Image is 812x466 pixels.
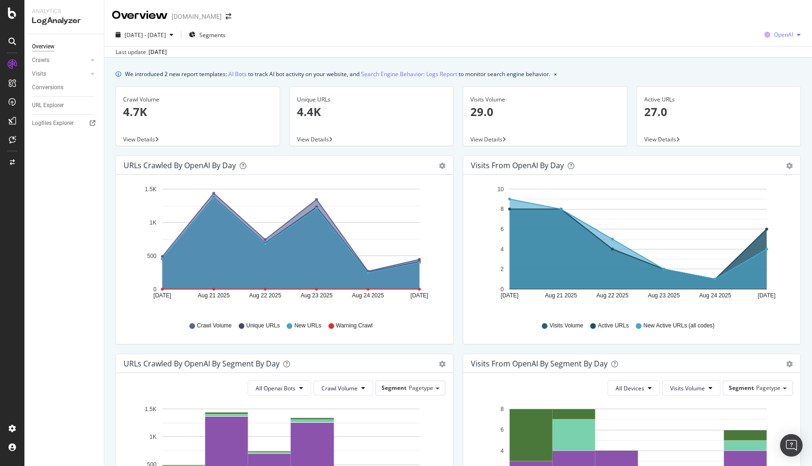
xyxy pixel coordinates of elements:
button: All Devices [608,381,660,396]
p: 27.0 [644,104,794,120]
div: URL Explorer [32,101,64,110]
span: Visits Volume [549,322,583,330]
div: We introduced 2 new report templates: to track AI bot activity on your website, and to monitor se... [125,69,550,79]
text: 6 [500,427,504,433]
a: Visits [32,69,88,79]
div: Visits from OpenAI By Segment By Day [471,359,608,368]
text: 1K [149,434,156,440]
a: Logfiles Explorer [32,118,97,128]
div: Crawl Volume [123,95,273,104]
text: 0 [153,286,156,293]
div: Active URLs [644,95,794,104]
div: Unique URLs [297,95,446,104]
div: URLs Crawled by OpenAI by day [124,161,236,170]
span: View Details [470,135,502,143]
span: OpenAI [774,31,793,39]
div: Visits from OpenAI by day [471,161,564,170]
div: gear [786,361,793,367]
text: Aug 24 2025 [699,292,731,299]
a: URL Explorer [32,101,97,110]
div: Analytics [32,8,96,16]
div: gear [786,163,793,169]
text: 8 [500,406,504,412]
text: 10 [498,186,504,193]
div: LogAnalyzer [32,16,96,26]
span: View Details [297,135,329,143]
div: gear [439,163,445,169]
div: gear [439,361,445,367]
button: [DATE] - [DATE] [112,27,177,42]
div: Overview [32,42,55,52]
span: Crawl Volume [197,322,232,330]
text: 2 [500,266,504,272]
span: Unique URLs [246,322,280,330]
span: Crawl Volume [321,384,358,392]
text: Aug 24 2025 [352,292,384,299]
div: Visits [32,69,46,79]
text: [DATE] [154,292,172,299]
a: Search Engine Behavior: Logs Report [361,69,457,79]
text: 8 [500,206,504,213]
span: Warning Crawl [336,322,373,330]
div: Conversions [32,83,63,93]
text: 1K [149,219,156,226]
button: All Openai Bots [248,381,311,396]
span: Pagetype [409,384,433,392]
div: Open Intercom Messenger [780,434,803,457]
text: Aug 21 2025 [545,292,577,299]
button: close banner [552,67,559,81]
span: All Openai Bots [256,384,296,392]
a: Crawls [32,55,88,65]
span: Pagetype [756,384,781,392]
text: [DATE] [411,292,429,299]
text: [DATE] [501,292,519,299]
text: Aug 21 2025 [198,292,230,299]
div: info banner [116,69,801,79]
text: Aug 23 2025 [301,292,333,299]
p: 4.4K [297,104,446,120]
span: All Devices [616,384,644,392]
text: [DATE] [758,292,776,299]
a: Conversions [32,83,97,93]
span: New Active URLs (all codes) [643,322,714,330]
text: 1.5K [145,406,156,412]
text: 6 [500,226,504,233]
svg: A chart. [471,182,793,313]
div: [DOMAIN_NAME] [172,12,222,21]
text: Aug 23 2025 [648,292,680,299]
span: [DATE] - [DATE] [125,31,166,39]
div: arrow-right-arrow-left [226,13,231,20]
button: OpenAI [761,27,804,42]
a: AI Bots [228,69,247,79]
button: Crawl Volume [313,381,373,396]
span: Segment [382,384,406,392]
p: 4.7K [123,104,273,120]
span: Segments [199,31,226,39]
span: Visits Volume [670,384,705,392]
text: 4 [500,448,504,454]
text: 1.5K [145,186,156,193]
div: Logfiles Explorer [32,118,74,128]
button: Visits Volume [662,381,720,396]
text: 0 [500,286,504,293]
span: Active URLs [598,322,629,330]
text: 500 [147,253,156,259]
span: View Details [644,135,676,143]
button: Segments [185,27,229,42]
div: [DATE] [148,48,167,56]
a: Overview [32,42,97,52]
text: Aug 22 2025 [596,292,628,299]
div: Last update [116,48,167,56]
span: Segment [729,384,754,392]
svg: A chart. [124,182,445,313]
text: Aug 22 2025 [249,292,281,299]
div: Overview [112,8,168,23]
p: 29.0 [470,104,620,120]
div: Crawls [32,55,49,65]
div: URLs Crawled by OpenAI By Segment By Day [124,359,280,368]
span: View Details [123,135,155,143]
div: Visits Volume [470,95,620,104]
text: 4 [500,246,504,253]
